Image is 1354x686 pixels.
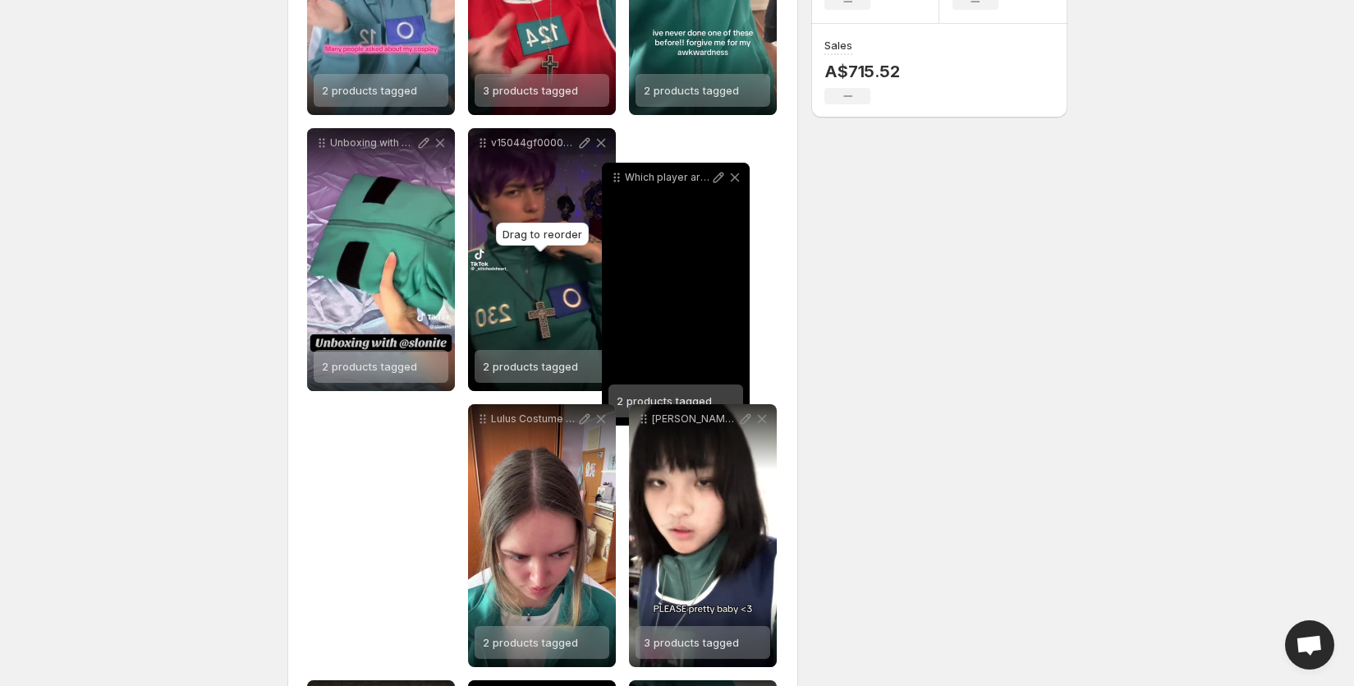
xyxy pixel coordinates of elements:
[602,163,750,426] div: Which player are you gonna be Or you could be ANYONE you want with our custom numbered patches Li...
[330,136,415,150] p: Unboxing with Slonite SquidGameCostume SquidGame Cosplay TikTokMadeMeBuyIt TracksuitFit
[644,636,739,649] span: 3 products tagged
[483,360,578,373] span: 2 products tagged
[491,412,576,426] p: Lulus Costume Store Thank U squidgame netflix456squidgamenetflix game001222fypcosplay
[468,404,616,667] div: Lulus Costume Store Thank U squidgame netflix456squidgamenetflix game001222fypcosplay2 products t...
[617,394,712,407] span: 2 products tagged
[491,136,576,150] p: v15044gf0000d1fk4sfog65pmp1k60sg
[824,62,899,81] p: A$715.52
[625,171,710,184] p: Which player are you gonna be Or you could be ANYONE you want with our custom numbered patches Li...
[322,360,417,373] span: 2 products tagged
[1285,620,1334,670] a: Open chat
[824,37,852,53] h3: Sales
[468,128,616,391] div: v15044gf0000d1fk4sfog65pmp1k60sg2 products tagged
[483,84,578,97] span: 3 products tagged
[652,412,737,426] p: [PERSON_NAME] I wish I had a Young-mi gf
[483,636,578,649] span: 2 products tagged
[322,84,417,97] span: 2 products tagged
[307,128,455,391] div: Unboxing with Slonite SquidGameCostume SquidGame Cosplay TikTokMadeMeBuyIt TracksuitFit2 products...
[644,84,739,97] span: 2 products tagged
[629,404,777,667] div: [PERSON_NAME] I wish I had a Young-mi gf3 products tagged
